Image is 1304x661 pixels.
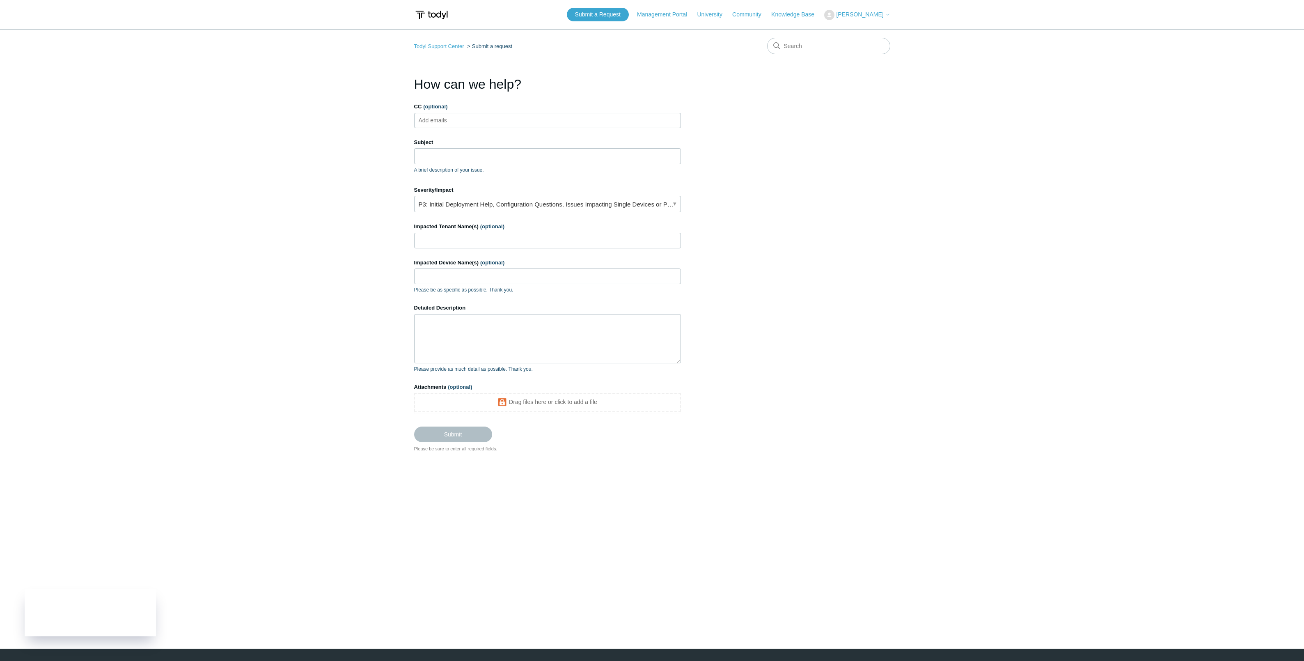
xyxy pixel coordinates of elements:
label: Impacted Device Name(s) [414,259,681,267]
input: Submit [414,427,492,442]
label: Subject [414,138,681,147]
label: Attachments [414,383,681,391]
a: Management Portal [637,10,695,19]
label: Severity/Impact [414,186,681,194]
a: Knowledge Base [771,10,823,19]
label: CC [414,103,681,111]
a: Community [732,10,770,19]
label: Detailed Description [414,304,681,312]
input: Add emails [415,114,465,126]
h1: How can we help? [414,74,681,94]
a: University [697,10,730,19]
span: (optional) [423,103,447,110]
span: (optional) [480,259,504,266]
li: Submit a request [465,43,512,49]
label: Impacted Tenant Name(s) [414,223,681,231]
div: Please be sure to enter all required fields. [414,445,681,452]
p: A brief description of your issue. [414,166,681,174]
iframe: Todyl Status [25,589,156,636]
p: Please be as specific as possible. Thank you. [414,286,681,294]
a: P3: Initial Deployment Help, Configuration Questions, Issues Impacting Single Devices or Past Out... [414,196,681,212]
li: Todyl Support Center [414,43,466,49]
span: (optional) [480,223,504,230]
img: Todyl Support Center Help Center home page [414,7,449,23]
a: Submit a Request [567,8,629,21]
button: [PERSON_NAME] [824,10,890,20]
input: Search [767,38,890,54]
span: (optional) [448,384,472,390]
a: Todyl Support Center [414,43,464,49]
p: Please provide as much detail as possible. Thank you. [414,365,681,373]
span: [PERSON_NAME] [836,11,883,18]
